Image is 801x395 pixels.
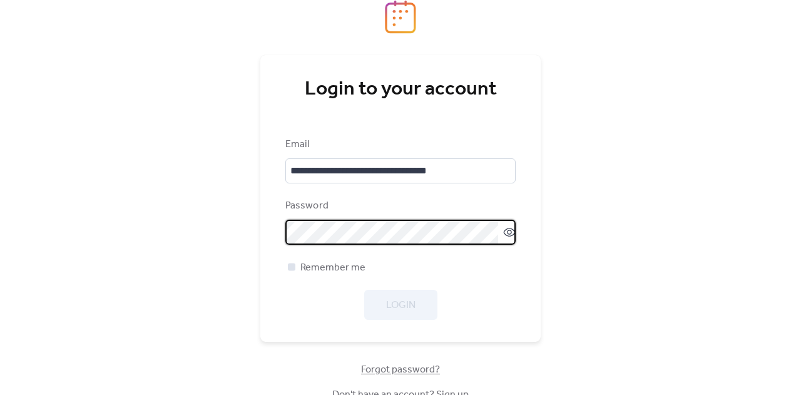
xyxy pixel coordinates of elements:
div: Login to your account [285,77,516,102]
span: Forgot password? [361,362,440,377]
span: Remember me [300,260,365,275]
a: Forgot password? [361,366,440,373]
div: Email [285,137,513,152]
div: Password [285,198,513,213]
